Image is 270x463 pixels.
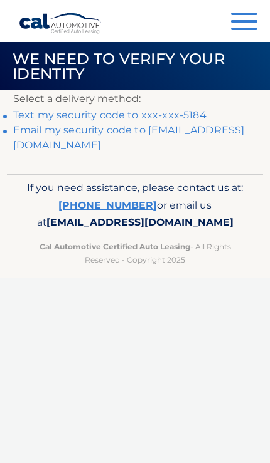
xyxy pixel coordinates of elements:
a: Cal Automotive [19,13,102,34]
p: Select a delivery method: [13,90,257,108]
a: Email my security code to [EMAIL_ADDRESS][DOMAIN_NAME] [13,124,245,151]
span: [EMAIL_ADDRESS][DOMAIN_NAME] [46,216,234,228]
strong: Cal Automotive Certified Auto Leasing [40,242,190,251]
a: Text my security code to xxx-xxx-5184 [13,109,207,121]
button: Menu [231,13,257,33]
a: [PHONE_NUMBER] [58,199,157,211]
p: - All Rights Reserved - Copyright 2025 [26,240,245,266]
span: We need to verify your identity [13,49,225,83]
p: If you need assistance, please contact us at: or email us at [26,179,245,232]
